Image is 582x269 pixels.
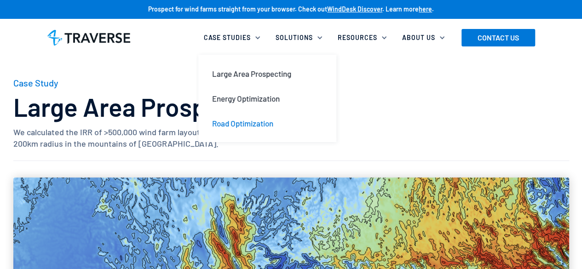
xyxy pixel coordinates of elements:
[332,28,397,48] div: Resources
[397,28,455,48] div: About Us
[205,111,330,136] a: Road Optimization
[205,61,330,86] a: Large Area Prospecting
[13,126,268,149] p: We calculated the IRR of >500,000 wind farm layouts in a 200km x 200km radius in the mountains of...
[382,5,419,13] strong: . Learn more
[276,33,313,42] div: Solutions
[13,93,277,121] h1: Large Area Prospecting
[13,78,58,87] div: Case Study
[198,28,270,48] div: Case Studies
[204,33,251,42] div: Case Studies
[270,28,332,48] div: Solutions
[205,86,330,111] a: Energy Optimization
[198,48,336,158] nav: Case Studies
[327,5,382,13] a: WindDesk Discover
[419,5,432,13] a: here
[402,33,435,42] div: About Us
[212,93,280,103] div: Energy Optimization
[338,33,377,42] div: Resources
[432,5,434,13] strong: .
[212,69,291,79] div: Large Area Prospecting
[461,29,535,46] a: CONTACT US
[148,5,327,13] strong: Prospect for wind farms straight from your browser. Check out
[212,118,273,128] div: Road Optimization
